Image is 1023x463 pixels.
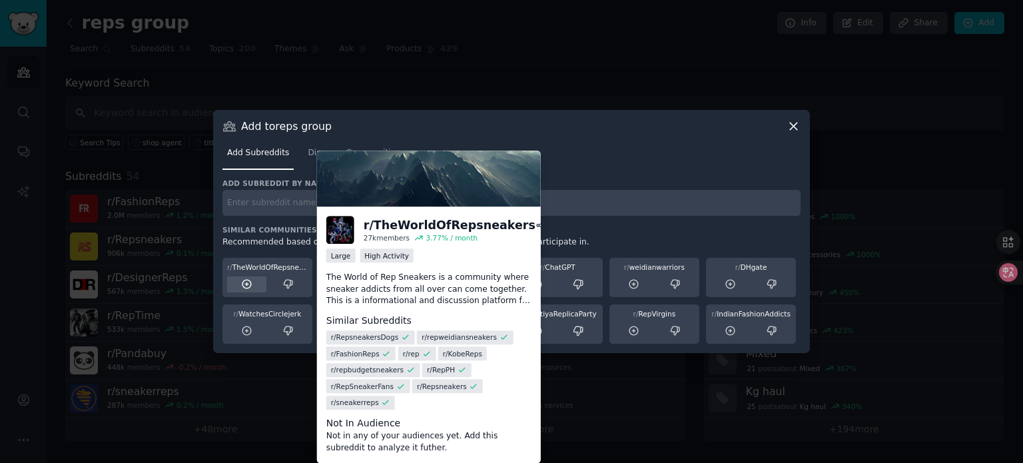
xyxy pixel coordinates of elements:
[427,365,455,374] span: r/ RepPH
[326,272,531,307] p: The World of Rep Sneakers is a community where sneaker addicts from all over can come together. T...
[443,349,482,358] span: r/ KobeReps
[331,382,394,391] span: r/ RepSneakerFans
[326,314,531,328] dt: Similar Subreddits
[331,398,379,407] span: r/ sneakerreps
[517,262,598,272] div: ChatGPT
[241,119,332,133] h3: Add to reps group
[331,349,380,358] span: r/ FashionReps
[711,309,791,318] div: IndianFashionAddicts
[326,216,354,244] img: TheWorldOfRepsneakers
[517,309,598,318] div: BhartiyaReplicaParty
[227,263,232,271] span: r/
[417,382,467,391] span: r/ Repsneakers
[403,349,420,358] span: r/ rep
[624,263,629,271] span: r/
[227,309,308,318] div: WatchesCirclejerk
[331,332,398,342] span: r/ RepsneakersDogs
[422,332,497,342] span: r/ repweidiansneakers
[303,143,404,170] a: Discover Communities
[614,309,695,318] div: RepVirgins
[614,262,695,272] div: weidianwarriors
[539,263,545,271] span: r/
[711,310,717,318] span: r/
[735,263,741,271] span: r/
[326,248,356,262] div: Large
[426,233,478,242] div: 3.77 % / month
[331,365,404,374] span: r/ repbudgetsneakers
[234,310,239,318] span: r/
[222,179,801,188] h3: Add subreddit by name
[308,147,400,159] span: Discover Communities
[317,151,541,207] img: TheWorldofRepsneakers
[227,147,289,159] span: Add Subreddits
[222,225,801,234] h3: Similar Communities
[227,262,308,272] div: TheWorldOfRepsneakers
[633,310,639,318] span: r/
[326,416,531,430] dt: Not In Audience
[222,190,801,216] input: Enter subreddit name and press enter
[360,248,414,262] div: High Activity
[364,233,410,242] div: 27k members
[222,143,294,170] a: Add Subreddits
[364,217,535,234] div: r/ TheWorldOfRepsneakers
[711,262,791,272] div: DHgate
[326,430,531,454] dd: Not in any of your audiences yet. Add this subreddit to analyze it futher.
[222,236,801,248] div: Recommended based on communities that members of your audience also participate in.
